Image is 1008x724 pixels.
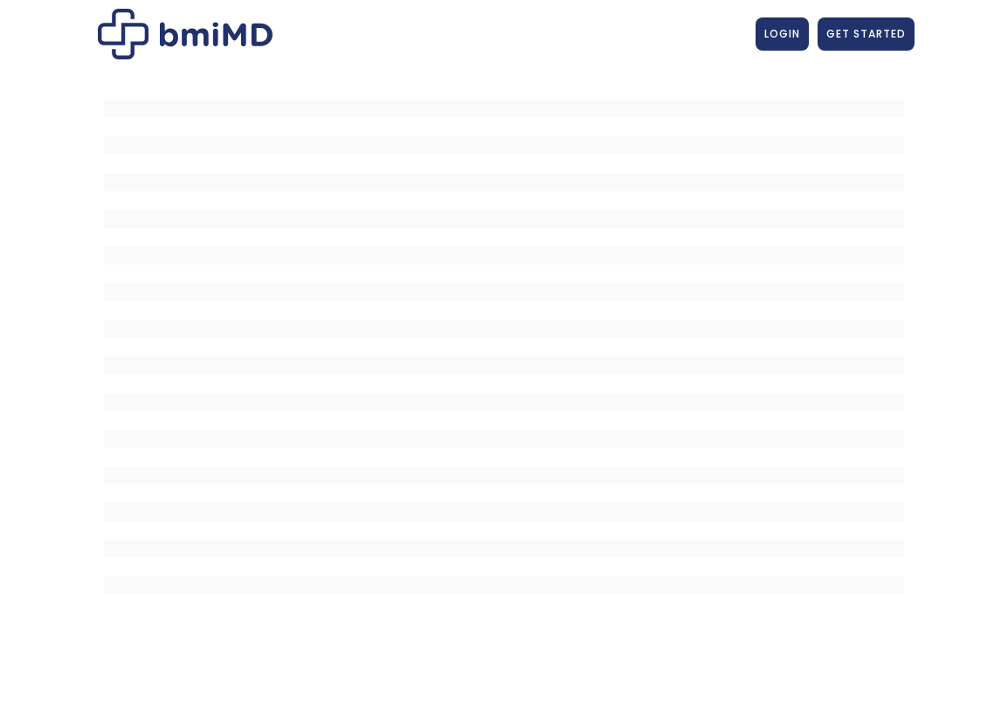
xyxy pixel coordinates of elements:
iframe: MDI Patient Messaging Portal [104,81,904,605]
span: LOGIN [764,26,800,41]
span: GET STARTED [826,26,906,41]
a: LOGIN [756,17,809,51]
a: GET STARTED [818,17,915,51]
img: Patient Messaging Portal [98,9,273,59]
